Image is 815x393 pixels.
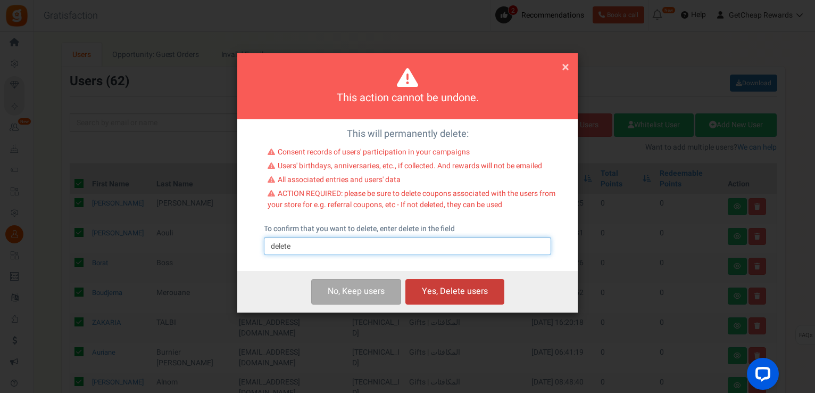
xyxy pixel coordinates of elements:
[268,175,555,189] li: All associated entries and users' data
[268,147,555,161] li: Consent records of users' participation in your campaigns
[264,237,551,255] input: delete
[380,285,385,298] span: s
[562,57,569,77] span: ×
[405,279,504,304] button: Yes, Delete users
[311,279,401,304] button: No, Keep users
[245,127,570,141] p: This will permanently delete:
[268,189,555,213] li: ACTION REQUIRED: please be sure to delete coupons associated with the users from your store for e...
[251,91,564,106] h4: This action cannot be undone.
[268,161,555,175] li: Users' birthdays, anniversaries, etc., if collected. And rewards will not be emailed
[264,224,455,234] label: To confirm that you want to delete, enter delete in the field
